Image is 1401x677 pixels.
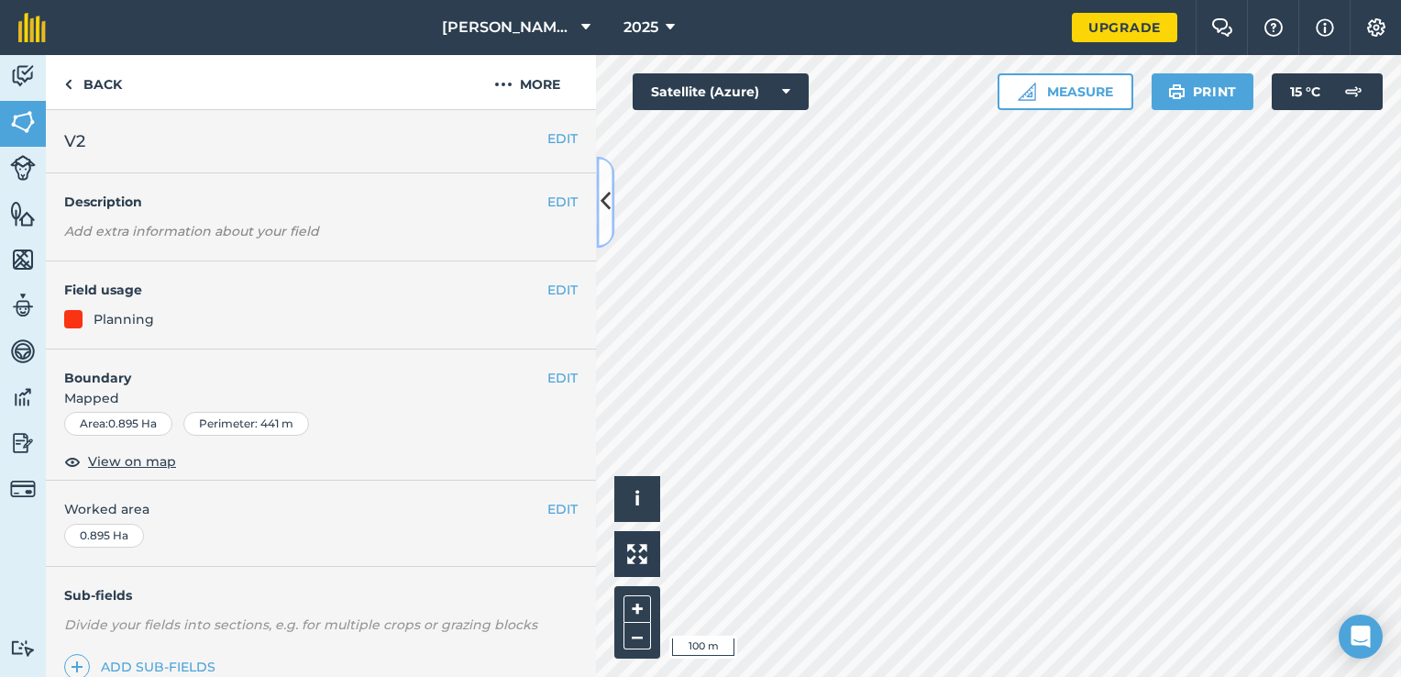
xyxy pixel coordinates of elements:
span: V2 [64,128,85,154]
div: 0.895 Ha [64,524,144,548]
img: svg+xml;base64,PD94bWwgdmVyc2lvbj0iMS4wIiBlbmNvZGluZz0idXRmLTgiPz4KPCEtLSBHZW5lcmF0b3I6IEFkb2JlIE... [10,62,36,90]
img: svg+xml;base64,PD94bWwgdmVyc2lvbj0iMS4wIiBlbmNvZGluZz0idXRmLTgiPz4KPCEtLSBHZW5lcmF0b3I6IEFkb2JlIE... [10,383,36,411]
img: A question mark icon [1263,18,1285,37]
img: Four arrows, one pointing top left, one top right, one bottom right and the last bottom left [627,544,647,564]
img: svg+xml;base64,PD94bWwgdmVyc2lvbj0iMS4wIiBlbmNvZGluZz0idXRmLTgiPz4KPCEtLSBHZW5lcmF0b3I6IEFkb2JlIE... [10,476,36,502]
img: svg+xml;base64,PD94bWwgdmVyc2lvbj0iMS4wIiBlbmNvZGluZz0idXRmLTgiPz4KPCEtLSBHZW5lcmF0b3I6IEFkb2JlIE... [10,429,36,457]
img: svg+xml;base64,PHN2ZyB4bWxucz0iaHR0cDovL3d3dy53My5vcmcvMjAwMC9zdmciIHdpZHRoPSI1NiIgaGVpZ2h0PSI2MC... [10,246,36,273]
img: A cog icon [1365,18,1387,37]
img: svg+xml;base64,PHN2ZyB4bWxucz0iaHR0cDovL3d3dy53My5vcmcvMjAwMC9zdmciIHdpZHRoPSI1NiIgaGVpZ2h0PSI2MC... [10,108,36,136]
img: svg+xml;base64,PHN2ZyB4bWxucz0iaHR0cDovL3d3dy53My5vcmcvMjAwMC9zdmciIHdpZHRoPSIyMCIgaGVpZ2h0PSIyNC... [494,73,513,95]
img: svg+xml;base64,PD94bWwgdmVyc2lvbj0iMS4wIiBlbmNvZGluZz0idXRmLTgiPz4KPCEtLSBHZW5lcmF0b3I6IEFkb2JlIE... [10,292,36,319]
h4: Field usage [64,280,547,300]
button: EDIT [547,128,578,149]
span: 2025 [623,17,658,39]
img: svg+xml;base64,PD94bWwgdmVyc2lvbj0iMS4wIiBlbmNvZGluZz0idXRmLTgiPz4KPCEtLSBHZW5lcmF0b3I6IEFkb2JlIE... [10,639,36,657]
span: [PERSON_NAME] Farm [442,17,574,39]
button: EDIT [547,368,578,388]
button: Satellite (Azure) [633,73,809,110]
div: Planning [94,309,154,329]
img: svg+xml;base64,PD94bWwgdmVyc2lvbj0iMS4wIiBlbmNvZGluZz0idXRmLTgiPz4KPCEtLSBHZW5lcmF0b3I6IEFkb2JlIE... [10,338,36,365]
button: More [458,55,596,109]
img: svg+xml;base64,PHN2ZyB4bWxucz0iaHR0cDovL3d3dy53My5vcmcvMjAwMC9zdmciIHdpZHRoPSI5IiBoZWlnaHQ9IjI0Ii... [64,73,72,95]
button: – [623,623,651,649]
h4: Description [64,192,578,212]
img: svg+xml;base64,PHN2ZyB4bWxucz0iaHR0cDovL3d3dy53My5vcmcvMjAwMC9zdmciIHdpZHRoPSIxOSIgaGVpZ2h0PSIyNC... [1168,81,1186,103]
h4: Boundary [46,350,547,388]
span: Worked area [64,499,578,519]
a: Upgrade [1072,13,1177,42]
h4: Sub-fields [46,585,596,605]
span: 15 ° C [1290,73,1320,110]
button: Print [1152,73,1254,110]
span: i [634,487,640,510]
em: Divide your fields into sections, e.g. for multiple crops or grazing blocks [64,616,537,633]
img: Two speech bubbles overlapping with the left bubble in the forefront [1211,18,1233,37]
button: + [623,595,651,623]
em: Add extra information about your field [64,223,319,239]
button: 15 °C [1272,73,1383,110]
img: svg+xml;base64,PHN2ZyB4bWxucz0iaHR0cDovL3d3dy53My5vcmcvMjAwMC9zdmciIHdpZHRoPSIxNyIgaGVpZ2h0PSIxNy... [1316,17,1334,39]
span: Mapped [46,388,596,408]
div: Area : 0.895 Ha [64,412,172,436]
a: Back [46,55,140,109]
img: svg+xml;base64,PD94bWwgdmVyc2lvbj0iMS4wIiBlbmNvZGluZz0idXRmLTgiPz4KPCEtLSBHZW5lcmF0b3I6IEFkb2JlIE... [10,155,36,181]
button: EDIT [547,192,578,212]
button: Measure [998,73,1133,110]
img: svg+xml;base64,PD94bWwgdmVyc2lvbj0iMS4wIiBlbmNvZGluZz0idXRmLTgiPz4KPCEtLSBHZW5lcmF0b3I6IEFkb2JlIE... [1335,73,1372,110]
button: EDIT [547,280,578,300]
img: Ruler icon [1018,83,1036,101]
div: Open Intercom Messenger [1339,615,1383,659]
img: fieldmargin Logo [18,13,46,42]
span: View on map [88,451,176,472]
div: Perimeter : 441 m [183,412,309,436]
button: View on map [64,450,176,472]
img: svg+xml;base64,PHN2ZyB4bWxucz0iaHR0cDovL3d3dy53My5vcmcvMjAwMC9zdmciIHdpZHRoPSIxOCIgaGVpZ2h0PSIyNC... [64,450,81,472]
button: EDIT [547,499,578,519]
button: i [614,476,660,522]
img: svg+xml;base64,PHN2ZyB4bWxucz0iaHR0cDovL3d3dy53My5vcmcvMjAwMC9zdmciIHdpZHRoPSI1NiIgaGVpZ2h0PSI2MC... [10,200,36,228]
